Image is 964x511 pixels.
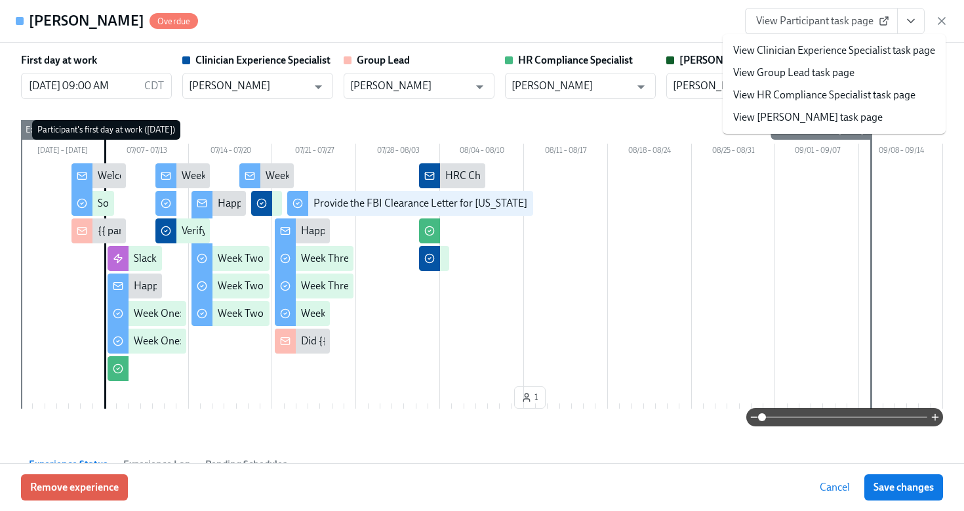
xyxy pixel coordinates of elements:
label: First day at work [21,53,97,68]
a: View [PERSON_NAME] task page [733,110,883,125]
a: View Group Lead task page [733,66,854,80]
a: View Clinician Experience Specialist task page [733,43,935,58]
div: Week One: Welcome To Charlie Health Tasks! (~3 hours to complete) [134,306,437,321]
div: Slack Invites [134,251,188,266]
div: 08/04 – 08/10 [440,144,524,161]
div: Week Three: Ethics, Conduct, & Legal Responsibilities (~5 hours to complete) [301,279,643,293]
span: Remove experience [30,481,119,494]
span: Pending Schedules [205,457,287,472]
strong: [PERSON_NAME] [679,54,763,66]
div: Week One Onboarding Recap! [182,169,317,183]
div: 08/11 – 08/17 [524,144,608,161]
button: 1 [514,386,546,409]
div: Week Two: Core Processes (~1.25 hours to complete) [218,279,452,293]
div: Week Three: Final Onboarding Tasks (~1.5 hours to complete) [301,306,574,321]
strong: Group Lead [357,54,410,66]
div: {{ participant.fullName }} has started onboarding [98,224,317,238]
strong: HR Compliance Specialist [518,54,633,66]
span: View Participant task page [756,14,887,28]
div: [DATE] – [DATE] [21,144,105,161]
div: 08/18 – 08/24 [608,144,692,161]
div: Software Set-Up [98,196,170,211]
div: Did {{ participant.fullName }} Schedule A Meet & Greet? [301,334,549,348]
button: View task page [897,8,925,34]
div: Happy Final Week of Onboarding! [301,224,453,238]
span: Experience Status [29,457,108,472]
div: 07/07 – 07/13 [105,144,189,161]
button: Cancel [811,474,859,501]
div: Week Two Onboarding Recap! [266,169,401,183]
a: View Participant task page [745,8,898,34]
button: Open [308,77,329,97]
div: Welcome To The Charlie Health Team! [98,169,268,183]
div: HRC Check [445,169,496,183]
button: Open [631,77,651,97]
div: Happy Week Two! [218,196,298,211]
div: Week Two: Get To Know Your Role (~4 hours to complete) [218,251,473,266]
button: Open [470,77,490,97]
a: View HR Compliance Specialist task page [733,88,915,102]
span: Save changes [874,481,934,494]
div: 09/01 – 09/07 [775,144,859,161]
div: 07/21 – 07/27 [272,144,356,161]
div: 08/25 – 08/31 [692,144,776,161]
div: Participant's first day at work ([DATE]) [32,120,180,140]
div: Verify Elation for {{ participant.fullName }} [182,224,370,238]
span: Cancel [820,481,850,494]
div: Week Three: Cultural Competence & Special Populations (~3 hours to complete) [301,251,655,266]
span: Overdue [150,16,198,26]
div: Happy First Day! [134,279,208,293]
strong: Clinician Experience Specialist [195,54,331,66]
span: Experience Log [123,457,190,472]
div: 07/28 – 08/03 [356,144,440,161]
span: 1 [521,391,538,404]
button: Remove experience [21,474,128,501]
p: CDT [144,79,164,93]
div: Provide the FBI Clearance Letter for [US_STATE] [313,196,527,211]
div: 09/08 – 09/14 [859,144,943,161]
h4: [PERSON_NAME] [29,11,144,31]
div: Week Two: Compliance Crisis Response (~1.5 hours to complete) [218,306,504,321]
div: Week One: Essential Compliance Tasks (~6.5 hours to complete) [134,334,418,348]
div: 07/14 – 07/20 [189,144,273,161]
button: Save changes [864,474,943,501]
